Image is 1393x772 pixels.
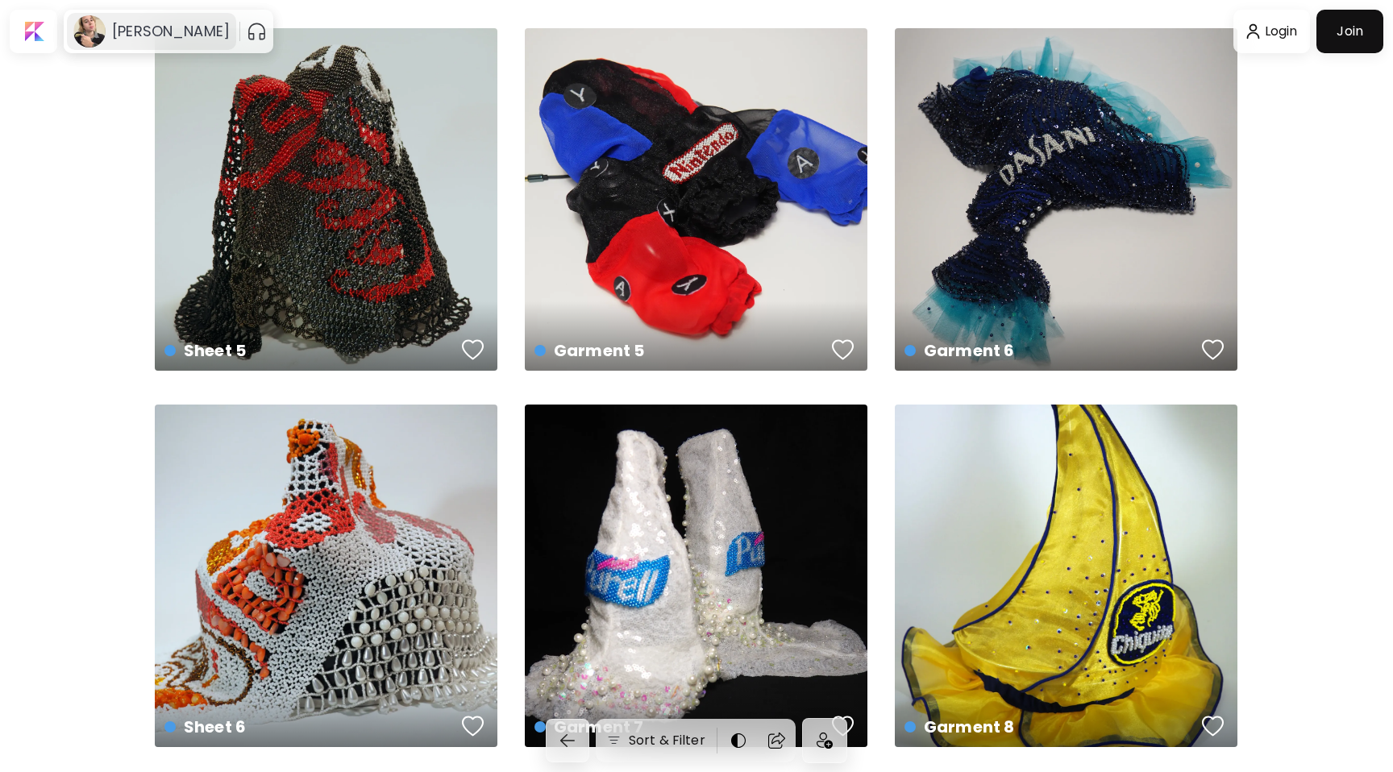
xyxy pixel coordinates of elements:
[1198,334,1229,366] button: favorites
[1316,10,1383,53] a: Join
[558,731,577,750] img: back
[155,405,497,747] a: Sheet 6favoriteshttps://cdn.kaleido.art/CDN/Artwork/124385/Primary/medium.webp?updated=557485
[904,715,1196,739] h4: Garment 8
[828,334,859,366] button: favorites
[164,715,456,739] h4: Sheet 6
[546,719,589,762] button: back
[458,334,489,366] button: favorites
[534,338,826,363] h4: Garment 5
[817,733,833,749] img: icon
[458,710,489,742] button: favorites
[546,719,596,762] a: back
[112,22,230,41] h6: [PERSON_NAME]
[164,338,456,363] h4: Sheet 5
[247,19,267,44] button: pauseOutline IconGradient Icon
[525,405,867,747] a: Garment 7favoriteshttps://cdn.kaleido.art/CDN/Artwork/169626/Primary/medium.webp?updated=752977
[904,338,1196,363] h4: Garment 6
[1198,710,1229,742] button: favorites
[828,710,859,742] button: favorites
[525,28,867,371] a: Garment 5favoriteshttps://cdn.kaleido.art/CDN/Artwork/169624/Primary/medium.webp?updated=752970
[155,28,497,371] a: Sheet 5favoriteshttps://cdn.kaleido.art/CDN/Artwork/124382/Primary/medium.webp?updated=557469
[534,715,826,739] h4: Garment 7
[895,405,1237,747] a: Garment 8favoriteshttps://cdn.kaleido.art/CDN/Artwork/169627/Primary/medium.webp?updated=752978
[895,28,1237,371] a: Garment 6favoriteshttps://cdn.kaleido.art/CDN/Artwork/169625/Primary/medium.webp?updated=752973
[629,731,705,750] h6: Sort & Filter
